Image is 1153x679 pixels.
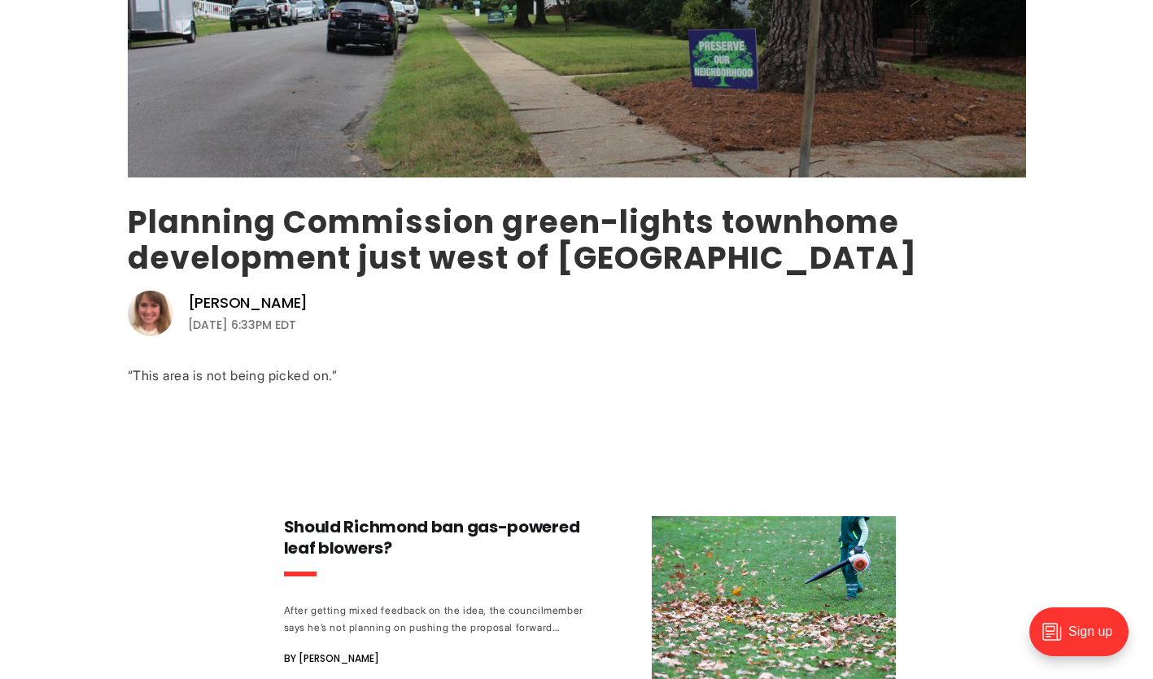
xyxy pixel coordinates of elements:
div: “This area is not being picked on.” [128,367,1026,384]
time: [DATE] 6:33PM EDT [188,315,296,335]
img: Should Richmond ban gas-powered leaf blowers? [652,516,896,679]
h3: Should Richmond ban gas-powered leaf blowers? [284,516,587,559]
img: Sarah Vogelsong [128,291,173,336]
div: After getting mixed feedback on the idea, the councilmember says he’s not planning on pushing the... [284,602,587,636]
a: Should Richmond ban gas-powered leaf blowers? After getting mixed feedback on the idea, the counc... [284,516,896,679]
a: [PERSON_NAME] [188,293,308,313]
a: Planning Commission green-lights townhome development just west of [GEOGRAPHIC_DATA] [128,200,917,279]
span: By [PERSON_NAME] [284,649,379,668]
iframe: portal-trigger [1015,599,1153,679]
